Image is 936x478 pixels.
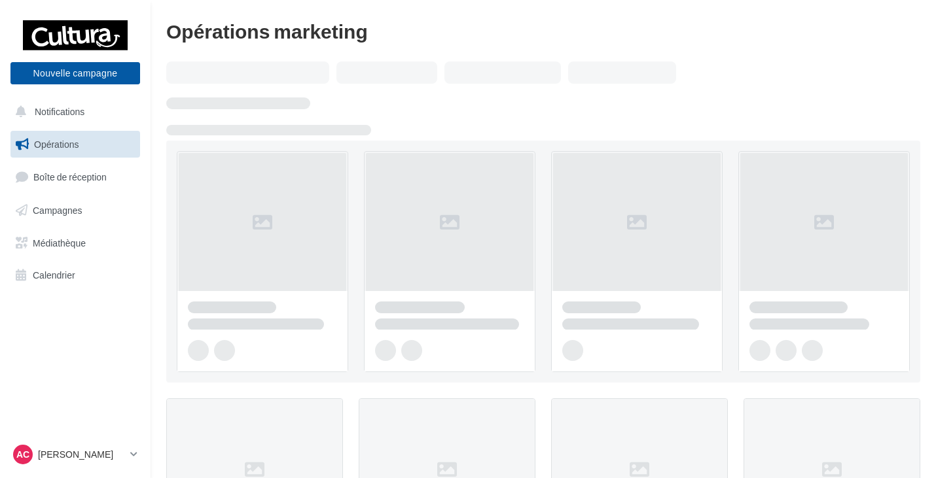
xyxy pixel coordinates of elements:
p: [PERSON_NAME] [38,448,125,461]
a: AC [PERSON_NAME] [10,442,140,467]
span: Campagnes [33,205,82,216]
div: Opérations marketing [166,21,920,41]
a: Opérations [8,131,143,158]
a: Campagnes [8,197,143,224]
button: Nouvelle campagne [10,62,140,84]
a: Calendrier [8,262,143,289]
span: Médiathèque [33,237,86,248]
span: Calendrier [33,269,75,281]
a: Boîte de réception [8,163,143,191]
span: Notifications [35,106,84,117]
a: Médiathèque [8,230,143,257]
span: Opérations [34,139,79,150]
span: AC [16,448,29,461]
button: Notifications [8,98,137,126]
span: Boîte de réception [33,171,107,182]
